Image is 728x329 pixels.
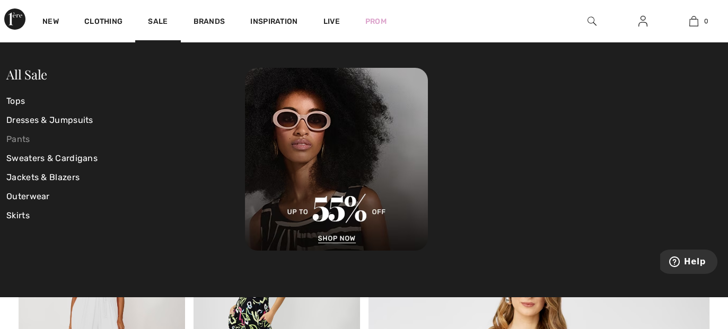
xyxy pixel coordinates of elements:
a: Sign In [630,15,656,28]
a: Tops [6,92,245,111]
a: Skirts [6,206,245,225]
img: search the website [587,15,597,28]
img: My Bag [689,15,698,28]
a: Jackets & Blazers [6,168,245,187]
a: Sale [148,17,168,28]
img: 1ere Avenue Sale [245,68,428,251]
a: Live [323,16,340,27]
a: Clothing [84,17,122,28]
a: Pants [6,130,245,149]
span: Inspiration [250,17,297,28]
iframe: Opens a widget where you can find more information [660,250,717,276]
a: New [42,17,59,28]
a: 0 [669,15,719,28]
a: Brands [194,17,225,28]
a: Prom [365,16,387,27]
span: 0 [704,16,708,26]
a: Dresses & Jumpsuits [6,111,245,130]
a: Sweaters & Cardigans [6,149,245,168]
img: 1ère Avenue [4,8,25,30]
a: 1ere Avenue Sale [245,154,428,164]
a: Outerwear [6,187,245,206]
img: My Info [638,15,647,28]
a: All Sale [6,66,47,83]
